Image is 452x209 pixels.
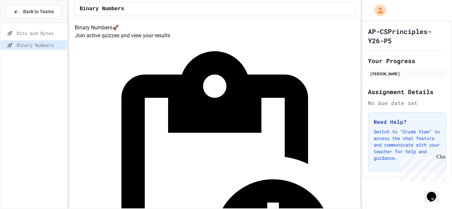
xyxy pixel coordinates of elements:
[23,8,54,15] span: Back to Teams
[367,3,388,18] div: My Account
[368,27,446,45] h1: AP-CSPrinciples-Y26-P5
[368,87,446,96] h2: Assignment Details
[6,5,62,19] button: Back to Teams
[3,3,46,42] div: Chat with us now!Close
[370,71,444,77] div: [PERSON_NAME]
[424,183,445,202] iframe: chat widget
[17,42,64,49] span: Binary Numbers
[374,128,440,161] p: Switch to "Grade View" to access the chat feature and communicate with your teacher for help and ...
[75,32,355,40] p: Join active quizzes and view your results
[397,154,445,182] iframe: chat widget
[368,99,446,107] div: No due date set
[75,24,355,32] h4: Binary Numbers 🚀
[368,56,446,65] h2: Your Progress
[374,118,440,126] h3: Need Help?
[17,30,64,37] span: Bits and Bytes
[80,5,124,13] span: Binary Numbers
